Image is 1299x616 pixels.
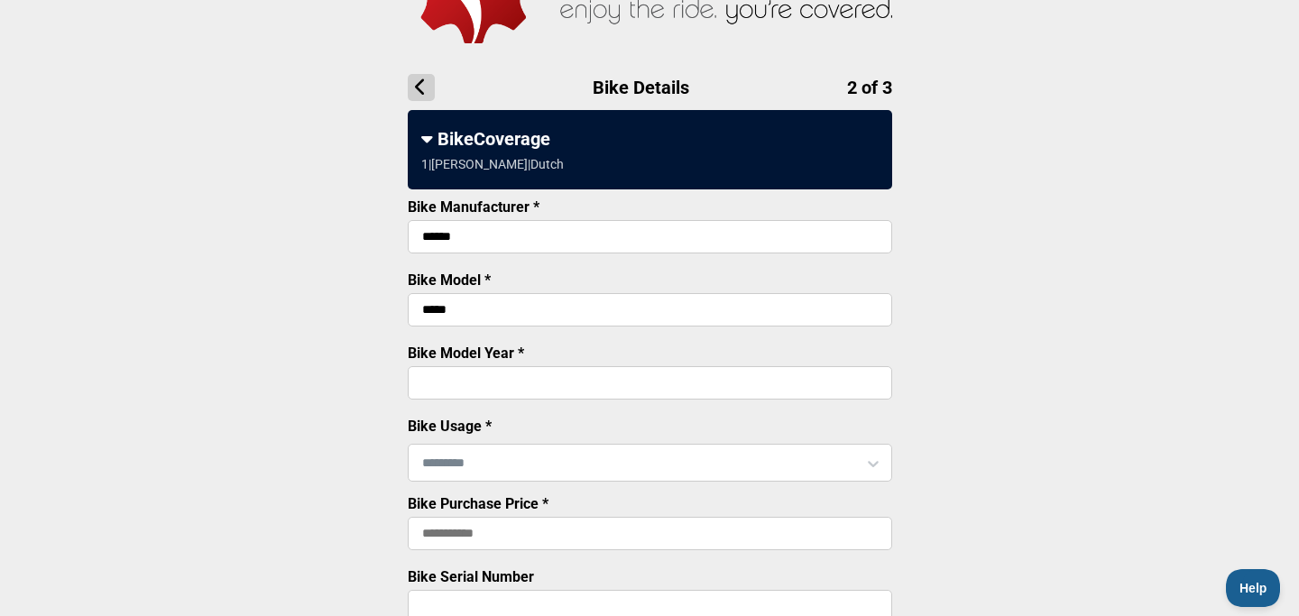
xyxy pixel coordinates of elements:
div: 1 | [PERSON_NAME] | Dutch [421,157,564,171]
label: Bike Serial Number [408,568,534,585]
label: Bike Usage * [408,418,492,435]
label: Bike Purchase Price * [408,495,548,512]
label: Bike Model Year * [408,345,524,362]
label: Bike Model * [408,271,491,289]
span: 2 of 3 [847,77,892,98]
iframe: Toggle Customer Support [1226,569,1281,607]
div: BikeCoverage [421,128,879,150]
h1: Bike Details [408,74,892,101]
label: Bike Manufacturer * [408,198,539,216]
